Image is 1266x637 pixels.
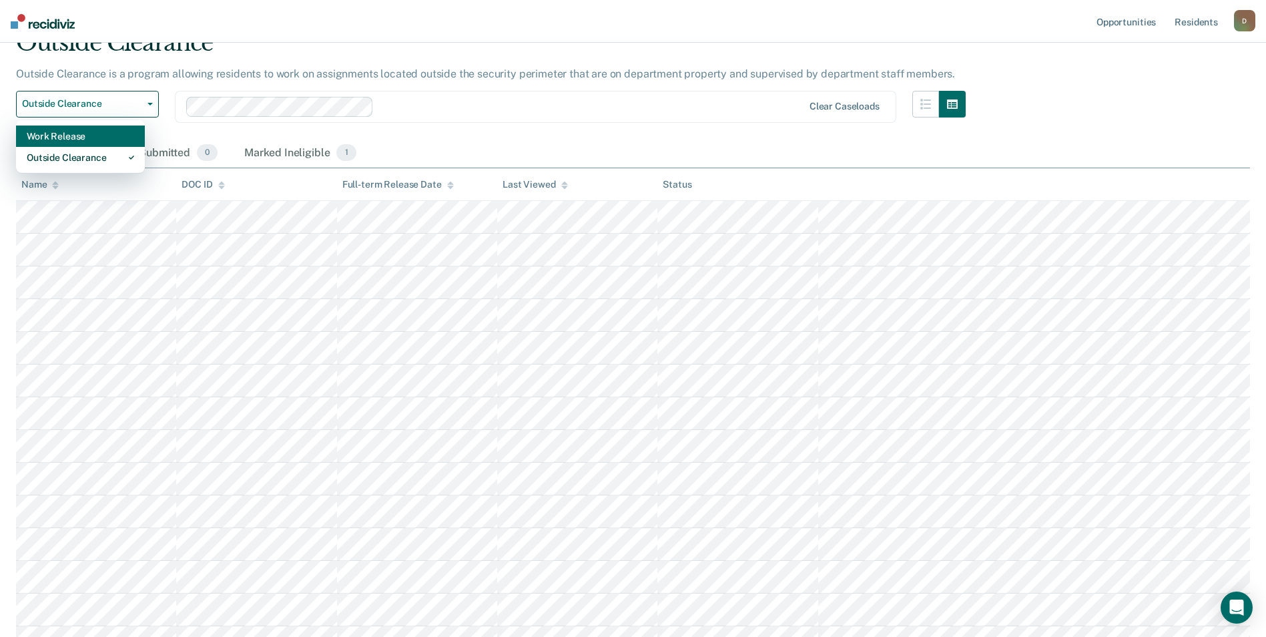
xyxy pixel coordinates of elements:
[336,144,356,162] span: 1
[16,29,966,67] div: Outside Clearance
[11,14,75,29] img: Recidiviz
[197,144,218,162] span: 0
[136,139,220,168] div: Submitted0
[1234,10,1255,31] button: D
[342,179,454,190] div: Full-term Release Date
[1221,592,1253,624] div: Open Intercom Messenger
[27,147,134,168] div: Outside Clearance
[182,179,224,190] div: DOC ID
[16,67,955,80] p: Outside Clearance is a program allowing residents to work on assignments located outside the secu...
[22,98,142,110] span: Outside Clearance
[663,179,691,190] div: Status
[503,179,567,190] div: Last Viewed
[16,91,159,118] button: Outside Clearance
[21,179,59,190] div: Name
[242,139,359,168] div: Marked Ineligible1
[27,126,134,147] div: Work Release
[810,101,880,112] div: Clear caseloads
